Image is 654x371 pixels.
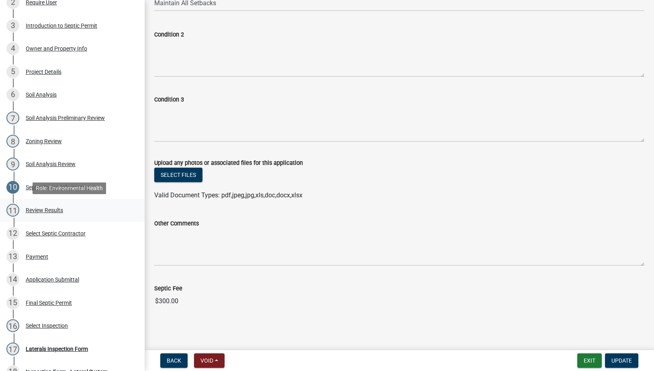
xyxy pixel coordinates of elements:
div: 11 [6,204,19,217]
button: Update [605,353,638,368]
label: Condition 2 [154,32,184,38]
div: 4 [6,42,19,55]
div: Laterals Inspection Form [26,346,88,352]
div: Application Submittal [26,277,79,282]
div: Owner and Property Info [26,46,87,51]
span: Void [200,357,213,364]
div: Review Results [26,207,63,213]
div: Soil Analysis [26,92,57,97]
div: 9 [6,158,19,170]
div: 13 [6,250,19,263]
label: Septic Fee [154,286,182,292]
div: Septic Design Information [26,184,90,190]
div: Role: Environmental Health [33,182,106,194]
div: Zoning Review [26,138,62,144]
div: Introduction to Septic Permit [26,23,97,28]
div: 15 [6,296,19,309]
span: Valid Document Types: pdf,jpeg,jpg,xls,doc,docx,xlsx [154,191,302,199]
label: Upload any photos or associated files for this application [154,160,303,166]
button: Exit [577,353,602,368]
div: Project Details [26,69,61,75]
div: 3 [6,19,19,32]
button: Select files [154,168,202,182]
div: Final Septic Permit [26,300,72,306]
div: Select Septic Contractor [26,231,86,236]
div: 14 [6,273,19,286]
label: Condition 3 [154,97,184,103]
button: Void [194,353,225,368]
div: 8 [6,135,19,148]
button: Back [160,353,188,368]
div: 7 [6,112,19,124]
div: 5 [6,65,19,78]
div: Soil Analysis Review [26,161,76,167]
span: Update [611,357,632,364]
div: 12 [6,227,19,240]
div: Select Inspection [26,323,68,328]
div: 17 [6,343,19,355]
div: Soil Analysis Preliminary Review [26,115,105,121]
div: Payment [26,254,48,259]
span: Back [167,357,181,364]
div: 10 [6,181,19,194]
label: Other Comments [154,221,199,227]
div: 16 [6,319,19,332]
div: 6 [6,88,19,101]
